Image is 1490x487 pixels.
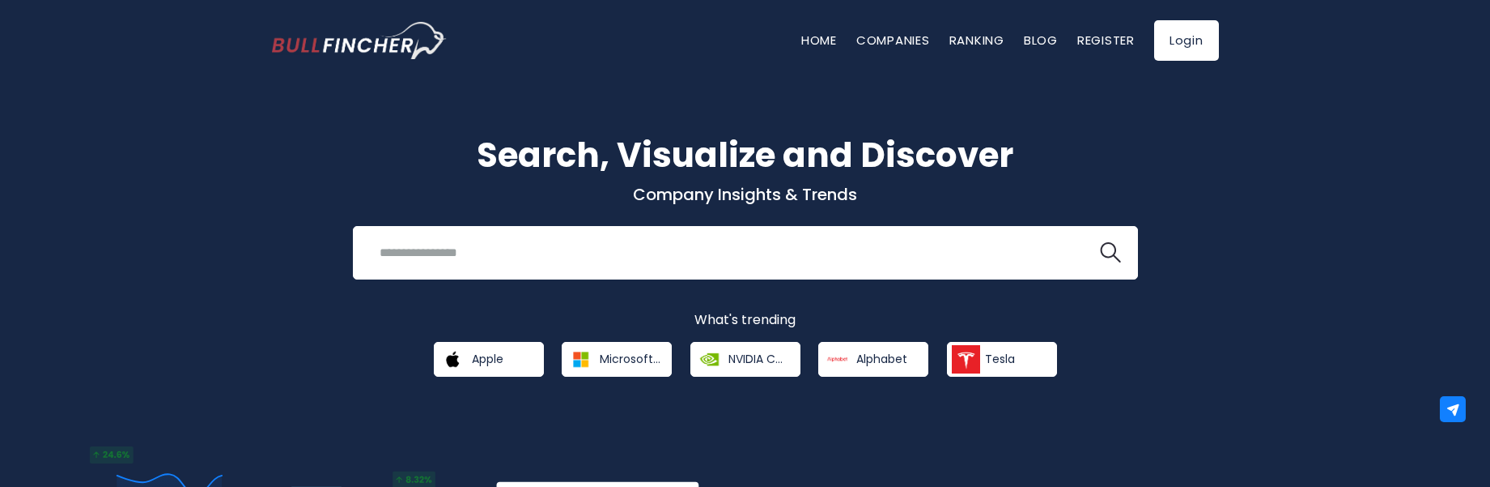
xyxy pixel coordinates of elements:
p: Company Insights & Trends [272,184,1219,205]
a: Login [1154,20,1219,61]
img: Bullfincher logo [272,22,447,59]
a: NVIDIA Corporation [690,342,800,377]
a: Home [801,32,837,49]
span: Alphabet [856,352,907,366]
a: Companies [856,32,930,49]
span: Tesla [985,352,1015,366]
a: Alphabet [818,342,928,377]
a: Go to homepage [272,22,446,59]
h1: Search, Visualize and Discover [272,130,1219,181]
span: NVIDIA Corporation [728,352,789,366]
a: Blog [1024,32,1058,49]
p: What's trending [272,312,1219,329]
img: search icon [1100,242,1121,263]
span: Microsoft Corporation [600,352,660,366]
a: Microsoft Corporation [562,342,672,377]
a: Apple [434,342,544,377]
span: Apple [472,352,503,366]
a: Tesla [947,342,1057,377]
a: Ranking [949,32,1004,49]
a: Register [1077,32,1135,49]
